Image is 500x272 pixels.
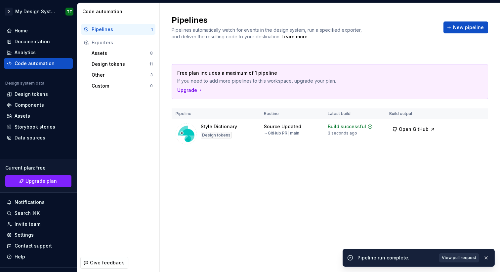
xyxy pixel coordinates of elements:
div: Design tokens [15,91,48,97]
div: Analytics [15,49,36,56]
button: DMy Design SystemTT [1,4,75,19]
div: Code automation [15,60,55,67]
div: 1 [151,27,153,32]
a: Documentation [4,36,73,47]
a: Assets [4,111,73,121]
button: New pipeline [443,21,488,33]
span: Give feedback [90,259,124,266]
span: | [287,131,289,136]
p: If you need to add more pipelines to this workspace, upgrade your plan. [177,78,436,84]
div: Design tokens [201,132,232,138]
button: Help [4,252,73,262]
div: Exporters [92,39,153,46]
button: Other3 [89,70,155,80]
div: D [5,8,13,16]
button: Upgrade plan [5,175,71,187]
a: Data sources [4,133,73,143]
div: My Design System [15,8,58,15]
div: 8 [150,51,153,56]
div: Search ⌘K [15,210,40,216]
th: Build output [385,108,443,119]
a: Design tokens [4,89,73,99]
div: Current plan : Free [5,165,71,171]
div: Design system data [5,81,44,86]
button: Notifications [4,197,73,208]
span: Upgrade plan [25,178,57,184]
div: Home [15,27,28,34]
span: . [280,34,309,39]
div: Code automation [82,8,157,15]
div: 11 [149,61,153,67]
div: Pipelines [92,26,151,33]
a: Settings [4,230,73,240]
div: Settings [15,232,34,238]
div: Documentation [15,38,50,45]
div: 3 [150,72,153,78]
div: Invite team [15,221,40,227]
th: Pipeline [172,108,260,119]
div: Build successful [328,123,366,130]
div: Style Dictionary [201,123,237,130]
a: Learn more [281,33,308,40]
div: Other [92,72,150,78]
a: Components [4,100,73,110]
button: Design tokens11 [89,59,155,69]
div: Data sources [15,135,45,141]
a: Invite team [4,219,73,229]
div: Assets [92,50,150,57]
button: Open GitHub [389,123,438,135]
div: Help [15,253,25,260]
div: → GitHub PR main [264,131,299,136]
span: View pull request [442,255,476,260]
div: Source Updated [264,123,301,130]
a: Code automation [4,58,73,69]
button: Custom0 [89,81,155,91]
th: Routine [260,108,324,119]
div: 3 seconds ago [328,131,357,136]
a: Open GitHub [389,127,438,133]
th: Latest build [324,108,385,119]
span: Pipelines automatically watch for events in the design system, run a specified exporter, and deli... [172,27,363,39]
a: Storybook stories [4,122,73,132]
div: Components [15,102,44,108]
a: Analytics [4,47,73,58]
div: TT [67,9,72,14]
div: Pipeline run complete. [357,254,435,261]
button: Upgrade [177,87,203,94]
a: Home [4,25,73,36]
div: Notifications [15,199,45,206]
button: Contact support [4,241,73,251]
h2: Pipelines [172,15,436,25]
a: View pull request [439,253,479,262]
div: Design tokens [92,61,149,67]
button: Give feedback [80,257,128,269]
span: Open GitHub [399,126,429,133]
span: New pipeline [453,24,484,31]
button: Search ⌘K [4,208,73,218]
div: 0 [150,83,153,89]
div: Assets [15,113,30,119]
div: Contact support [15,243,52,249]
div: Storybook stories [15,124,55,130]
p: Free plan includes a maximum of 1 pipeline [177,70,436,76]
div: Custom [92,83,150,89]
button: Assets8 [89,48,155,58]
button: Pipelines1 [81,24,155,35]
